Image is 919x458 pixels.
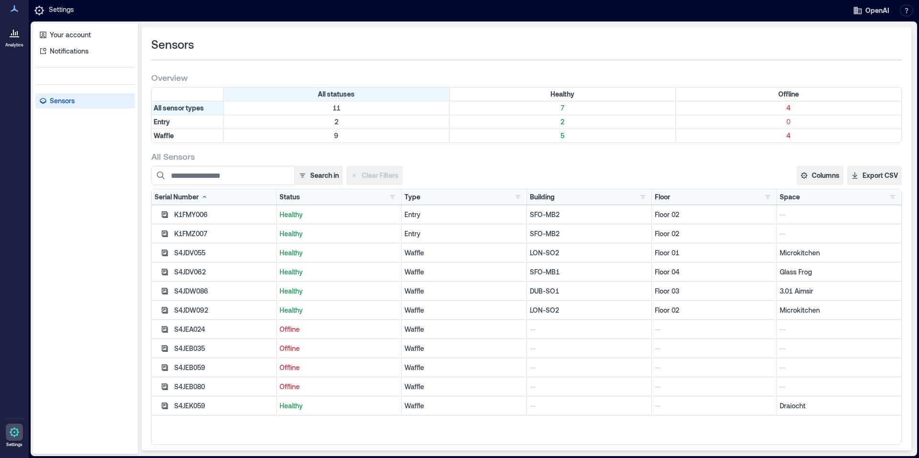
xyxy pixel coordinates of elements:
div: Filter by Type: Waffle & Status: Healthy [449,129,675,142]
p: SFO-MB2 [530,210,649,219]
p: Healthy [280,286,398,296]
div: Filter by Type: Entry & Status: Offline (0 sensors) [676,115,901,129]
p: Floor 02 [655,305,773,315]
div: S4JEA024 [174,325,273,334]
div: S4JEK059 [174,401,273,411]
div: Waffle [404,325,523,334]
div: Floor [655,192,670,202]
div: All sensor types [152,101,224,115]
p: 9 [225,131,447,141]
p: -- [655,363,773,372]
span: Overview [151,72,188,83]
p: LON-SO2 [530,305,649,315]
p: Settings [6,442,22,447]
div: Waffle [404,305,523,315]
a: Settings [3,421,26,450]
p: Floor 02 [655,210,773,219]
p: -- [780,210,898,219]
p: Healthy [280,229,398,239]
div: S4JEB059 [174,363,273,372]
p: 7 [451,103,673,113]
p: -- [530,344,649,353]
div: S4JEB035 [174,344,273,353]
p: 4 [678,131,899,141]
div: Filter by Type: Entry & Status: Healthy [449,115,675,129]
p: Floor 01 [655,248,773,258]
p: SFO-MB1 [530,267,649,277]
p: DUB-SO1 [530,286,649,296]
p: -- [655,325,773,334]
p: Notifications [50,46,89,56]
p: -- [780,344,898,353]
p: Draiocht [780,401,898,411]
div: Space [780,192,800,202]
div: All statuses [224,87,449,101]
p: -- [530,363,649,372]
div: Waffle [404,401,523,411]
div: Waffle [404,344,523,353]
p: Microkitchen [780,305,898,315]
div: Filter by Status: Healthy [449,87,675,101]
div: S4JDW092 [174,305,273,315]
div: Entry [404,210,523,219]
div: Entry [404,229,523,239]
p: -- [530,382,649,392]
p: Sensors [50,96,75,106]
p: Offline [280,344,398,353]
p: -- [530,325,649,334]
p: Healthy [280,210,398,219]
div: Serial Number [155,192,208,202]
p: Floor 04 [655,267,773,277]
p: 3.01 Aimsir [780,286,898,296]
button: Columns [796,166,843,185]
p: Floor 03 [655,286,773,296]
p: -- [780,325,898,334]
p: Offline [280,325,398,334]
p: Analytics [5,42,23,48]
p: -- [655,344,773,353]
div: Building [530,192,555,202]
p: Healthy [280,305,398,315]
div: Filter by Type: Waffle [152,129,224,142]
p: Offline [280,382,398,392]
p: -- [655,382,773,392]
p: Healthy [280,248,398,258]
div: Waffle [404,382,523,392]
div: Type [404,192,420,202]
button: Clear Filters [347,166,403,185]
div: Waffle [404,267,523,277]
p: Settings [49,5,74,16]
p: Offline [280,363,398,372]
div: S4JDV055 [174,248,273,258]
p: 2 [451,117,673,127]
button: Search in [294,166,343,185]
div: Filter by Status: Offline [676,87,901,101]
p: SFO-MB2 [530,229,649,239]
a: Analytics [2,21,26,51]
p: 5 [451,131,673,141]
p: 0 [678,117,899,127]
p: 11 [225,103,447,113]
div: S4JDV062 [174,267,273,277]
p: -- [780,229,898,239]
p: -- [780,382,898,392]
div: K1FMZ007 [174,229,273,239]
p: Healthy [280,401,398,411]
button: Export CSV [847,166,902,185]
p: -- [530,401,649,411]
p: 4 [678,103,899,113]
a: Your account [35,27,135,43]
p: Healthy [280,267,398,277]
p: 2 [225,117,447,127]
span: All Sensors [151,151,195,162]
a: Sensors [35,93,135,109]
p: -- [655,401,773,411]
p: Your account [50,30,91,40]
div: K1FMY006 [174,210,273,219]
div: Status [280,192,300,202]
p: Glass Frog [780,267,898,277]
a: Notifications [35,44,135,59]
div: Waffle [404,363,523,372]
div: Filter by Type: Waffle & Status: Offline [676,129,901,142]
p: LON-SO2 [530,248,649,258]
